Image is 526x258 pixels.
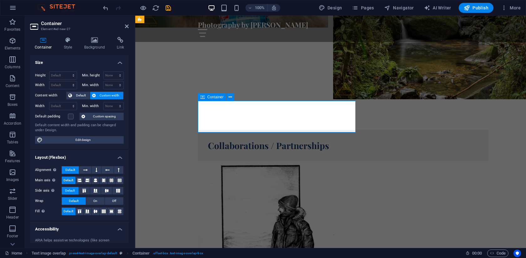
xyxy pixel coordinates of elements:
[152,4,159,12] i: Reload page
[82,83,103,87] label: Min. width
[316,3,345,13] button: Design
[80,113,124,120] button: Custom spacing
[513,250,521,257] button: Usercentrics
[32,250,66,257] span: Click to select. Double-click to edit
[245,4,268,12] button: 100%
[382,3,416,13] button: Navigator
[35,83,49,87] label: Width
[64,208,73,215] span: Default
[7,234,18,239] p: Footer
[44,136,122,144] span: Edit design
[35,177,62,184] label: Main axis
[5,250,22,257] a: Click to cancel selection. Double-click to open Pages
[68,250,117,257] span: . preset-text-image-overlap-default
[319,5,342,11] span: Design
[64,177,73,184] span: Default
[66,92,90,99] button: Default
[207,95,224,99] span: Container
[8,196,18,201] p: Slider
[477,251,477,255] span: :
[4,121,21,126] p: Accordion
[498,3,523,13] button: More
[35,238,124,254] div: ARIA helps assistive technologies (like screen readers) to understand the role, state, and behavi...
[35,208,62,215] label: Fill
[35,166,62,174] label: Alignment
[30,55,129,66] h4: Size
[139,4,147,12] button: Click here to leave preview mode and continue editing
[32,250,203,257] nav: breadcrumb
[35,197,62,205] label: Wrap
[271,5,277,11] i: On resize automatically adjust zoom level to fit chosen device.
[120,251,122,255] i: This element is a customizable preset
[62,177,75,184] button: Default
[41,26,116,32] h3: Element #ed-new-27
[424,5,451,11] span: AI Writer
[4,27,20,32] p: Favorites
[69,197,79,205] span: Default
[74,92,88,99] span: Default
[35,92,66,99] label: Content width
[62,208,75,215] button: Default
[6,177,19,182] p: Images
[35,113,68,120] label: Default padding
[112,37,129,50] h4: Link
[87,113,122,120] span: Custom spacing
[165,4,172,12] i: Save (Ctrl+S)
[255,4,265,12] h6: 100%
[102,4,109,12] i: Undo: Delete Text (Ctrl+Z)
[30,37,59,50] h4: Container
[487,250,508,257] button: Code
[59,37,80,50] h4: Style
[384,5,414,11] span: Navigator
[65,166,75,174] span: Default
[102,4,109,12] button: undo
[6,83,19,88] p: Content
[152,4,159,12] button: reload
[466,250,482,257] h6: Session time
[35,136,124,144] button: Edit design
[501,5,521,11] span: More
[5,46,21,51] p: Elements
[112,197,116,205] span: Off
[349,3,376,13] button: Pages
[93,197,97,205] span: On
[472,250,482,257] span: 00 00
[35,74,49,77] label: Height
[152,250,203,257] span: . offset-box .text-image-overlap-box
[35,104,49,108] label: Width
[82,104,103,108] label: Min. width
[62,166,79,174] button: Default
[80,37,112,50] h4: Background
[464,5,488,11] span: Publish
[6,215,19,220] p: Header
[421,3,454,13] button: AI Writer
[36,4,83,12] img: Editor Logo
[30,222,129,233] h4: Accessibility
[35,187,62,194] label: Side axis
[41,21,129,26] h2: Container
[62,197,86,205] button: Default
[30,150,129,161] h4: Layout (Flexbox)
[8,102,18,107] p: Boxes
[132,250,150,257] span: Click to select. Double-click to edit
[164,4,172,12] button: save
[98,92,122,99] span: Custom width
[65,187,75,194] span: Default
[5,64,20,70] p: Columns
[316,3,345,13] div: Design (Ctrl+Alt+Y)
[459,3,493,13] button: Publish
[105,197,123,205] button: Off
[82,74,103,77] label: Min. height
[352,5,374,11] span: Pages
[35,123,124,133] div: Default content width and padding can be changed under Design.
[90,92,124,99] button: Custom width
[62,187,79,194] button: Default
[490,250,506,257] span: Code
[7,140,18,145] p: Tables
[5,158,20,163] p: Features
[86,197,105,205] button: On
